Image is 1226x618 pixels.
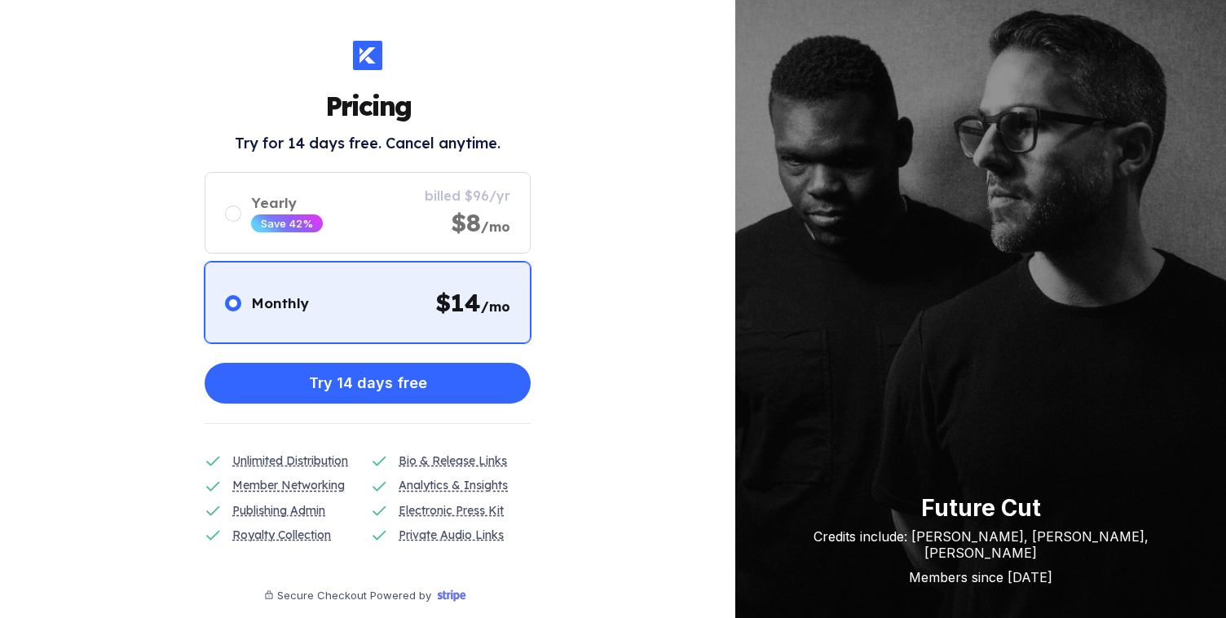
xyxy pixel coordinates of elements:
div: Bio & Release Links [399,452,507,470]
div: Electronic Press Kit [399,501,504,519]
div: Monthly [251,294,309,311]
div: Yearly [251,194,323,211]
div: Try 14 days free [309,367,427,399]
div: Private Audio Links [399,526,504,544]
div: Future Cut [768,494,1193,522]
div: Save 42% [261,217,313,230]
h1: Pricing [325,90,411,122]
div: Members since [DATE] [768,569,1193,585]
div: Credits include: [PERSON_NAME], [PERSON_NAME], [PERSON_NAME] [768,528,1193,561]
div: billed $96/yr [425,188,510,204]
div: Publishing Admin [232,501,325,519]
div: Unlimited Distribution [232,452,348,470]
div: Secure Checkout Powered by [277,589,431,602]
div: Member Networking [232,476,345,494]
span: /mo [481,219,510,235]
span: /mo [481,298,510,315]
div: $8 [451,207,510,238]
button: Try 14 days free [205,363,531,404]
div: Royalty Collection [232,526,331,544]
div: $ 14 [435,287,510,318]
div: Analytics & Insights [399,476,508,494]
h2: Try for 14 days free. Cancel anytime. [235,134,501,152]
